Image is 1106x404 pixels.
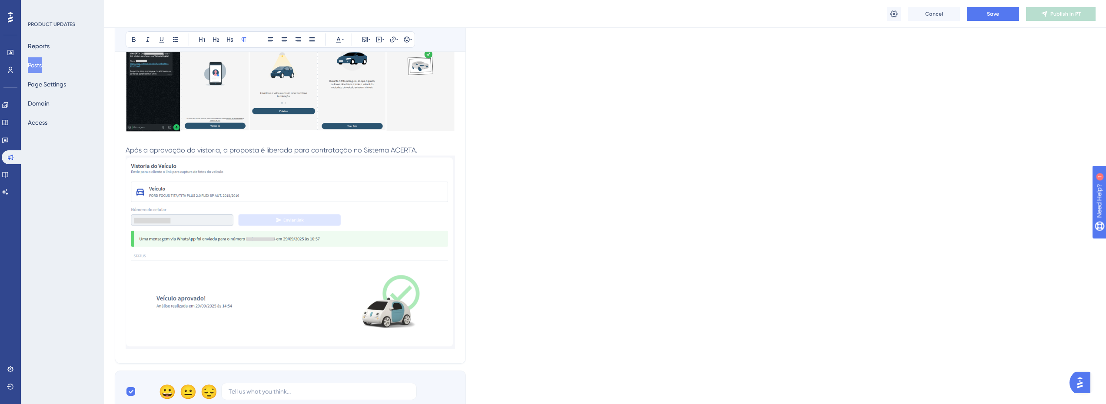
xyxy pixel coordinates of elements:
[1050,10,1081,17] span: Publish in PT
[20,2,54,13] span: Need Help?
[1069,370,1096,396] iframe: UserGuiding AI Assistant Launcher
[179,384,193,398] div: 😐
[1026,7,1096,21] button: Publish in PT
[229,387,409,396] input: Tell us what you think...
[28,57,42,73] button: Posts
[967,7,1019,21] button: Save
[159,384,173,398] div: 😀
[28,21,75,28] div: PRODUCT UPDATES
[925,10,943,17] span: Cancel
[28,76,66,92] button: Page Settings
[28,38,50,54] button: Reports
[28,96,50,111] button: Domain
[908,7,960,21] button: Cancel
[60,4,63,11] div: 1
[28,115,47,130] button: Access
[126,146,418,154] span: Após a aprovação da vistoria, a proposta é liberada para contratação no Sistema ACERTA.
[987,10,999,17] span: Save
[200,384,214,398] div: 😔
